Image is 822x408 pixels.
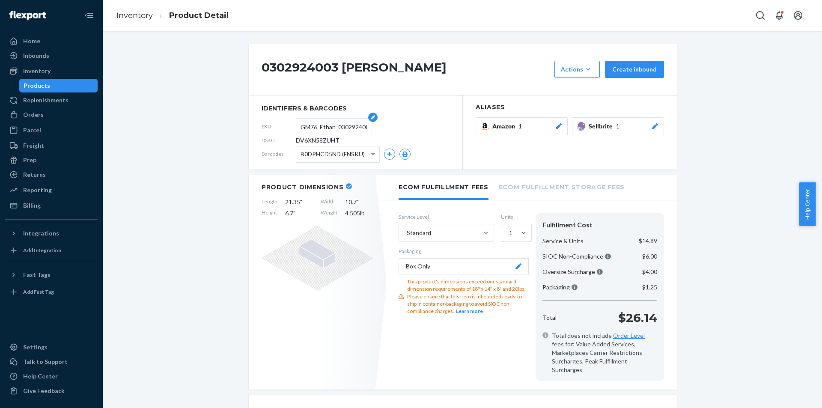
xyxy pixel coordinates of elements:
[5,64,98,78] a: Inventory
[262,61,550,78] h1: 0302924003 [PERSON_NAME]
[285,209,313,217] span: 6.7
[499,175,625,198] li: Ecom Fulfillment Storage Fees
[23,387,65,395] div: Give Feedback
[345,198,373,206] span: 10.7
[5,244,98,257] a: Add Integration
[613,332,645,339] a: Order Level
[23,156,36,164] div: Prep
[509,229,512,237] div: 1
[80,7,98,24] button: Close Navigation
[456,307,483,315] button: Learn more
[23,67,51,75] div: Inventory
[262,137,296,144] span: DSKU
[5,268,98,282] button: Fast Tags
[23,170,46,179] div: Returns
[357,198,359,205] span: "
[345,209,373,217] span: 4.505 lb
[5,199,98,212] a: Billing
[5,340,98,354] a: Settings
[5,384,98,398] button: Give Feedback
[561,65,593,74] div: Actions
[642,252,657,261] p: $6.00
[24,81,50,90] div: Products
[542,252,611,261] p: SIOC Non-Compliance
[799,182,816,226] button: Help Center
[771,7,788,24] button: Open notifications
[5,168,98,182] a: Returns
[169,11,229,20] a: Product Detail
[789,7,807,24] button: Open account menu
[399,258,529,274] button: Box Only
[554,61,600,78] button: Actions
[23,51,49,60] div: Inbounds
[262,198,277,206] span: Length
[23,110,44,119] div: Orders
[23,343,48,351] div: Settings
[476,117,568,135] button: Amazon1
[23,37,40,45] div: Home
[5,153,98,167] a: Prep
[285,198,313,206] span: 21.35
[5,139,98,152] a: Freight
[399,247,529,255] p: Packaging
[116,11,153,20] a: Inventory
[5,49,98,63] a: Inbounds
[5,34,98,48] a: Home
[293,209,295,217] span: "
[23,229,59,238] div: Integrations
[5,285,98,299] a: Add Fast Tag
[406,229,407,237] input: Standard
[23,186,52,194] div: Reporting
[492,122,518,131] span: Amazon
[5,226,98,240] button: Integrations
[23,271,51,279] div: Fast Tags
[262,209,277,217] span: Height
[752,7,769,24] button: Open Search Box
[407,278,529,315] div: This product's dimensions exceed our standard dimension requirements of 18" x 14" x 8" and 20lbs....
[262,123,296,130] span: SKU
[23,372,58,381] div: Help Center
[639,237,657,245] p: $14.89
[110,3,235,28] ol: breadcrumbs
[518,122,522,131] span: 1
[542,220,657,230] div: Fulfillment Cost
[642,283,657,292] p: $1.25
[542,237,584,245] p: Service & Units
[23,357,68,366] div: Talk to Support
[5,355,98,369] a: Talk to Support
[589,122,616,131] span: Sellbrite
[642,268,657,276] p: $4.00
[321,198,337,206] span: Width
[542,313,557,322] p: Total
[542,283,578,292] p: Packaging
[262,150,296,158] span: Barcodes
[23,201,41,210] div: Billing
[5,108,98,122] a: Orders
[407,229,431,237] div: Standard
[19,79,98,92] a: Products
[23,96,68,104] div: Replenishments
[399,175,488,200] li: Ecom Fulfillment Fees
[5,123,98,137] a: Parcel
[321,209,337,217] span: Weight
[23,141,44,150] div: Freight
[605,61,664,78] button: Create inbound
[476,104,664,110] h2: Aliases
[5,183,98,197] a: Reporting
[508,229,509,237] input: 1
[616,122,619,131] span: 1
[23,247,61,254] div: Add Integration
[262,104,450,113] span: identifiers & barcodes
[572,117,664,135] button: Sellbrite1
[23,288,54,295] div: Add Fast Tag
[552,331,657,374] span: Total does not include fees for: Value Added Services, Marketplaces Carrier Restrictions Surcharg...
[501,213,529,220] label: Units
[542,268,603,276] p: Oversize Surcharge
[23,126,41,134] div: Parcel
[618,309,657,326] p: $26.14
[5,369,98,383] a: Help Center
[296,136,340,145] span: DV6XN58ZUHT
[300,198,302,205] span: "
[9,11,46,20] img: Flexport logo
